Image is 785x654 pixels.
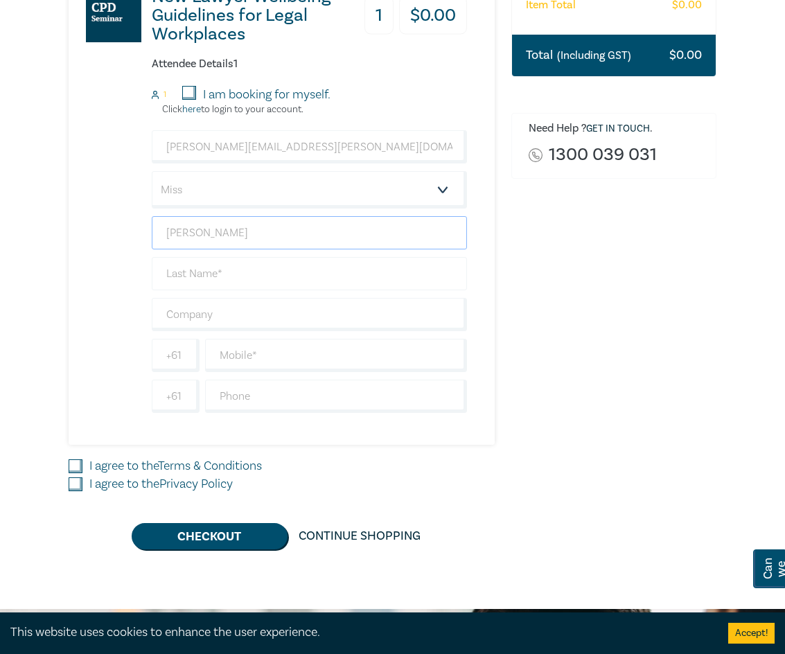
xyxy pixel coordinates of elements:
[288,523,432,549] a: Continue Shopping
[89,475,233,493] label: I agree to the
[158,458,262,474] a: Terms & Conditions
[152,339,200,372] input: +61
[203,86,330,104] label: I am booking for myself.
[159,476,233,492] a: Privacy Policy
[182,103,201,116] a: here
[152,257,468,290] input: Last Name*
[529,122,705,136] h6: Need Help ? .
[669,46,702,64] h3: $ 0.00
[205,380,468,413] input: Phone
[152,216,468,249] input: First Name*
[89,457,262,475] label: I agree to the
[164,90,166,100] small: 1
[152,104,303,115] p: Click to login to your account.
[152,298,468,331] input: Company
[152,130,468,163] input: Attendee Email*
[557,48,631,62] small: (Including GST)
[526,46,631,64] h3: Total
[152,380,200,413] input: +61
[205,339,468,372] input: Mobile*
[132,523,288,549] button: Checkout
[152,58,468,71] h6: Attendee Details 1
[586,123,650,135] a: Get in touch
[549,145,657,164] a: 1300 039 031
[10,624,707,642] div: This website uses cookies to enhance the user experience.
[728,623,775,644] button: Accept cookies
